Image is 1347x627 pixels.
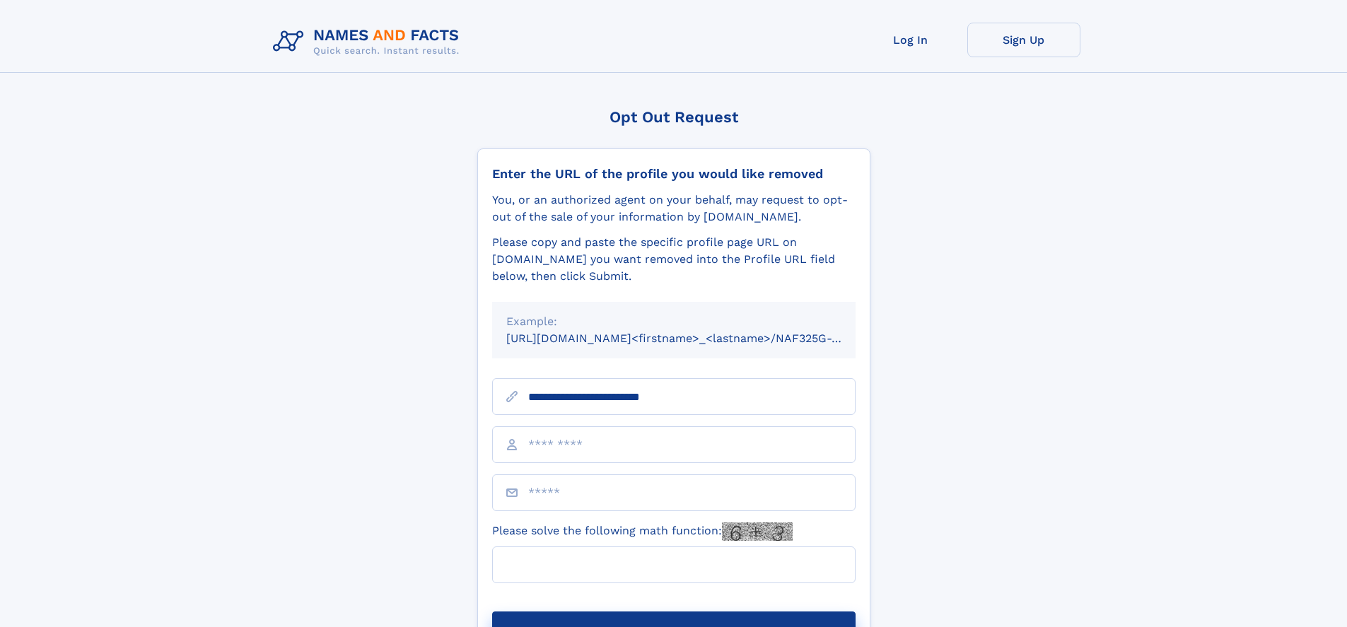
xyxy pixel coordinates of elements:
div: Example: [506,313,841,330]
small: [URL][DOMAIN_NAME]<firstname>_<lastname>/NAF325G-xxxxxxxx [506,332,882,345]
div: You, or an authorized agent on your behalf, may request to opt-out of the sale of your informatio... [492,192,856,225]
a: Sign Up [967,23,1080,57]
label: Please solve the following math function: [492,522,793,541]
img: Logo Names and Facts [267,23,471,61]
div: Enter the URL of the profile you would like removed [492,166,856,182]
div: Please copy and paste the specific profile page URL on [DOMAIN_NAME] you want removed into the Pr... [492,234,856,285]
a: Log In [854,23,967,57]
div: Opt Out Request [477,108,870,126]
